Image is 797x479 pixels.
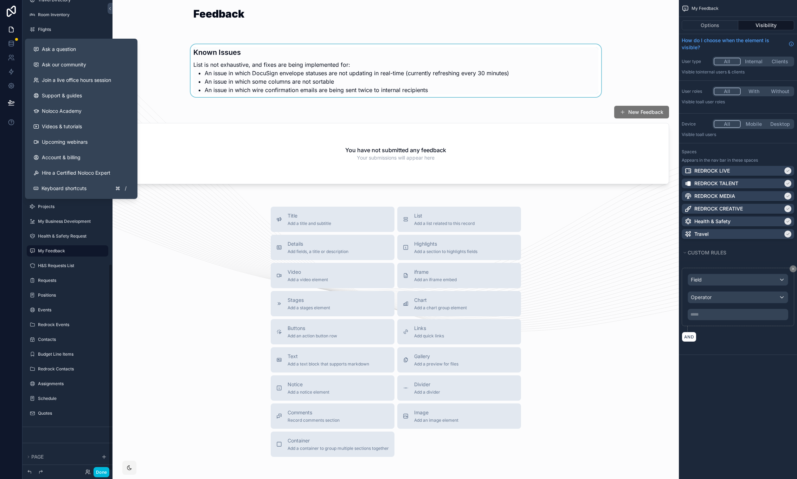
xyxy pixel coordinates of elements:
[682,332,696,342] button: AND
[288,212,331,219] span: Title
[288,305,330,311] span: Add a stages element
[682,59,710,64] label: User type
[688,250,726,255] span: Custom rules
[28,119,135,134] a: Videos & tutorials
[691,294,712,300] span: Operator
[288,361,369,367] span: Add a text block that supports markdown
[288,268,328,276] span: Video
[414,212,475,219] span: List
[288,409,340,416] span: Comments
[288,446,389,451] span: Add a container to group multiple sections together
[397,375,521,401] button: DividerAdd a divider
[288,417,340,423] span: Record comments section
[42,138,88,145] span: Upcoming webinars
[38,292,104,298] label: Positions
[28,57,135,72] a: Ask our community
[682,99,794,105] p: Visible to
[38,278,104,283] label: Requests
[691,277,702,283] span: Field
[414,417,458,423] span: Add an image element
[694,218,731,225] p: Health & Safety
[25,447,105,457] button: Hidden pages
[414,277,457,283] span: Add an iframe embed
[38,219,104,224] label: My Business Development
[271,432,394,457] button: ContainerAdd a container to group multiple sections together
[42,92,82,99] span: Support & guides
[414,381,440,388] span: Divider
[767,58,793,65] button: Clients
[397,291,521,316] button: ChartAdd a chart group element
[397,319,521,344] button: LinksAdd quick links
[414,240,477,247] span: Highlights
[25,452,97,462] button: Page
[738,20,795,30] button: Visibility
[288,277,328,283] span: Add a video element
[288,221,331,226] span: Add a title and subtitle
[42,123,82,130] span: Videos & tutorials
[414,361,458,367] span: Add a preview for files
[94,467,109,477] button: Done
[38,396,104,401] label: Schedule
[694,205,743,212] p: REDROCK CREATIVE
[42,169,110,176] span: Hire a Certified Noloco Expert
[694,231,709,238] p: Travel
[682,69,794,75] p: Visible to
[688,274,788,286] button: Field
[271,319,394,344] button: ButtonsAdd an action button row
[682,132,794,137] p: Visible to
[682,121,710,127] label: Device
[414,333,444,339] span: Add quick links
[741,58,767,65] button: Internal
[414,221,475,226] span: Add a list related to this record
[42,77,111,84] span: Join a live office hours session
[271,403,394,429] button: CommentsRecord comments section
[28,103,135,119] a: Noloco Academy
[38,263,104,268] label: H&S Requests List
[271,375,394,401] button: NoticeAdd a notice element
[28,88,135,103] a: Support & guides
[414,249,477,254] span: Add a section to highlights fields
[38,204,104,209] label: Projects
[38,307,104,313] label: Events
[688,291,788,303] button: Operator
[271,207,394,232] button: TitleAdd a title and subtitle
[414,305,467,311] span: Add a chart group element
[288,381,329,388] span: Notice
[38,366,104,372] a: Redrock Contacts
[28,150,135,165] a: Account & billing
[397,235,521,260] button: HighlightsAdd a section to highlights fields
[414,297,467,304] span: Chart
[682,37,786,51] span: How do I choose when the element is visible?
[38,322,104,328] label: Redrock Events
[271,291,394,316] button: StagesAdd a stages element
[31,454,44,460] span: Page
[288,353,369,360] span: Text
[42,46,76,53] span: Ask a question
[700,69,745,75] span: Internal users & clients
[38,351,104,357] a: Budget Line Items
[38,381,104,387] label: Assignments
[692,6,719,11] span: My Feedback
[414,389,440,395] span: Add a divider
[714,88,741,95] button: All
[38,337,104,342] label: Contacts
[694,180,738,187] p: REDROCK TALENT
[38,12,104,18] label: Room Inventory
[271,235,394,260] button: DetailsAdd fields, a title or description
[714,58,741,65] button: All
[682,248,790,258] button: Custom rules
[288,240,348,247] span: Details
[288,437,389,444] span: Container
[414,353,458,360] span: Gallery
[28,165,135,181] button: Hire a Certified Noloco Expert
[38,410,104,416] a: Quotes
